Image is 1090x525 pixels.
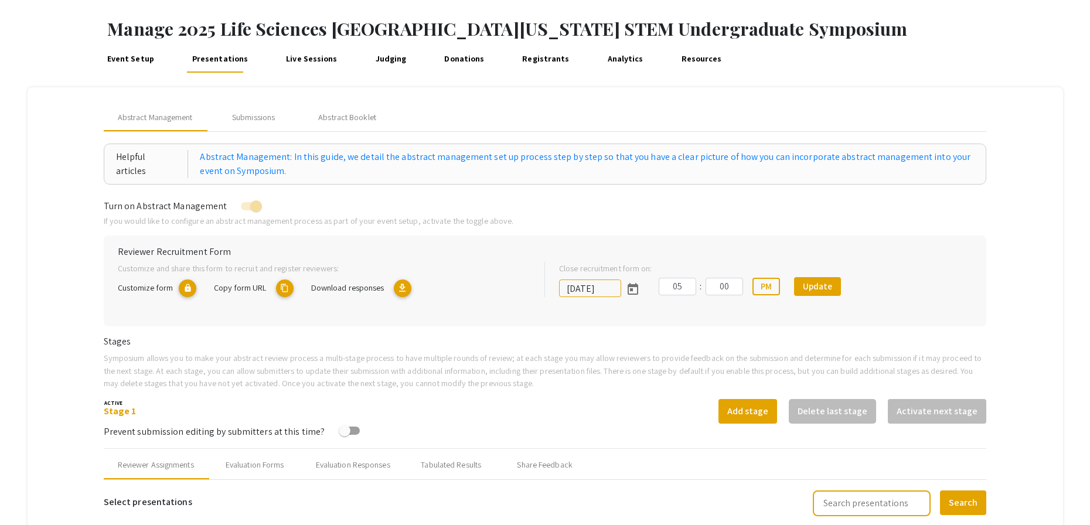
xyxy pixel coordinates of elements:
button: Add stage [718,399,777,424]
button: Delete last stage [789,399,876,424]
h6: Stages [104,336,987,347]
p: If you would like to configure an abstract management process as part of your event setup, activa... [104,214,987,227]
button: Activate next stage [888,399,986,424]
span: Customize form [118,282,173,293]
a: Judging [373,45,409,73]
iframe: Chat [9,472,50,516]
mat-icon: lock [179,279,196,297]
span: Abstract Management [118,111,193,124]
button: Open calendar [621,277,645,301]
h1: Manage 2025 Life Sciences [GEOGRAPHIC_DATA][US_STATE] STEM Undergraduate Symposium [107,18,1090,39]
input: Search presentations [813,490,931,516]
a: Live Sessions [284,45,340,73]
a: Donations [442,45,487,73]
span: Prevent submission editing by submitters at this time? [104,425,325,438]
p: Symposium allows you to make your abstract review process a multi-stage process to have multiple ... [104,352,987,390]
button: Update [794,277,841,296]
a: Registrants [520,45,572,73]
label: Close recruitment form on: [559,262,652,275]
input: Minutes [706,278,743,295]
a: Event Setup [104,45,156,73]
h6: Reviewer Recruitment Form [118,246,973,257]
div: Evaluation Responses [316,459,390,471]
input: Hours [659,278,696,295]
a: Resources [679,45,724,73]
span: Copy form URL [214,282,266,293]
a: Presentations [189,45,251,73]
a: Stage 1 [104,405,137,417]
mat-icon: Export responses [394,279,411,297]
span: Turn on Abstract Management [104,200,227,212]
span: Download responses [311,282,384,293]
div: Helpful articles [116,150,189,178]
div: Submissions [232,111,275,124]
a: Analytics [605,45,646,73]
button: PM [752,278,780,295]
a: Abstract Management: In this guide, we detail the abstract management set up process step by step... [200,150,974,178]
div: : [696,279,706,294]
div: Reviewer Assignments [118,459,194,471]
div: Evaluation Forms [226,459,284,471]
div: Abstract Booklet [318,111,376,124]
p: Customize and share this form to recruit and register reviewers: [118,262,526,275]
mat-icon: copy URL [276,279,294,297]
button: Search [940,490,986,515]
div: Tabulated Results [421,459,481,471]
h6: Select presentations [104,489,192,515]
div: Share Feedback [517,459,572,471]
